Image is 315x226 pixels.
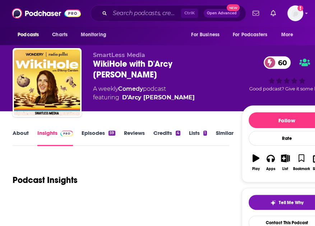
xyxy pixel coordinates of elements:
span: For Podcasters [233,30,267,40]
button: open menu [276,28,302,42]
div: Play [252,167,260,171]
a: 60 [264,56,291,69]
svg: Email not verified [297,5,303,11]
span: Logged in as tgilbride [287,5,303,21]
button: List [278,150,293,175]
a: Show notifications dropdown [268,7,279,19]
span: New [227,4,240,11]
button: Play [249,150,263,175]
button: open menu [13,28,48,42]
button: open menu [186,28,228,42]
span: SmartLess Media [93,52,145,58]
input: Search podcasts, credits, & more... [110,8,181,19]
span: 60 [271,56,291,69]
span: Tell Me Why [279,200,304,206]
div: 1 [203,131,207,136]
button: Open AdvancedNew [204,9,240,18]
img: tell me why sparkle [270,200,276,206]
span: Open Advanced [207,11,237,15]
img: Podchaser Pro [60,131,73,136]
a: Reviews [124,130,145,146]
a: Similar [216,130,233,146]
a: Episodes59 [82,130,115,146]
a: Show notifications dropdown [250,7,262,19]
span: Podcasts [18,30,39,40]
a: About [13,130,29,146]
a: Credits4 [153,130,180,146]
a: Charts [47,28,72,42]
img: Podchaser - Follow, Share and Rate Podcasts [12,6,81,20]
button: open menu [228,28,278,42]
span: Monitoring [80,30,106,40]
div: 59 [108,131,115,136]
span: featuring [93,93,195,102]
img: User Profile [287,5,303,21]
button: open menu [75,28,115,42]
a: Lists1 [189,130,207,146]
div: Apps [266,167,275,171]
span: More [281,30,293,40]
div: Search podcasts, credits, & more... [90,5,246,22]
button: Show profile menu [287,5,303,21]
span: Charts [52,30,68,40]
a: D’Arcy Carden [122,93,195,102]
div: Bookmark [293,167,310,171]
div: 4 [176,131,180,136]
h1: Podcast Insights [13,175,78,185]
div: A weekly podcast [93,85,195,102]
a: Comedy [118,85,143,92]
button: Bookmark [293,150,310,175]
div: List [282,167,288,171]
span: For Business [191,30,219,40]
button: Apps [263,150,278,175]
img: WikiHole with D'Arcy Carden [14,50,80,116]
span: Ctrl K [181,9,198,18]
a: InsightsPodchaser Pro [37,130,73,146]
